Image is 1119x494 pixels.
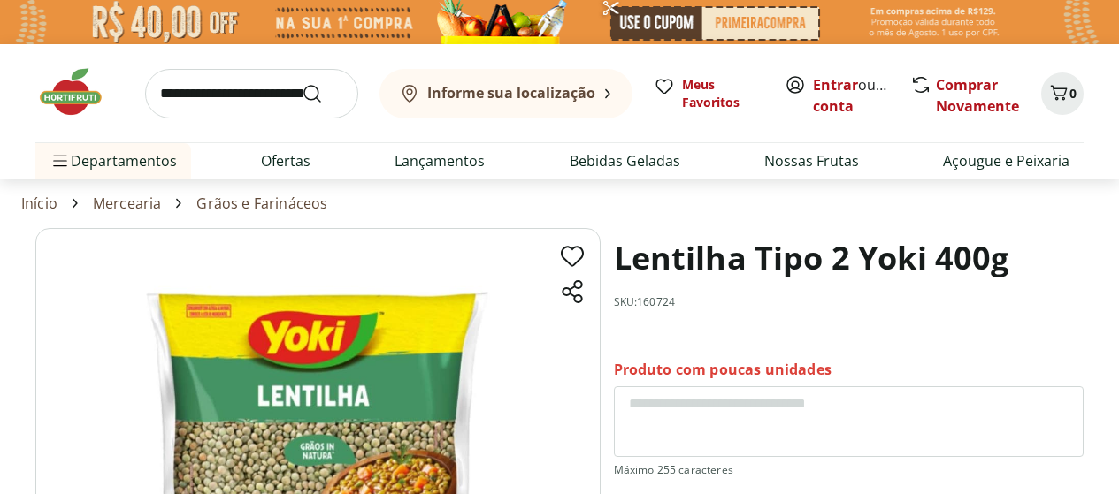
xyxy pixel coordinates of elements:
[50,140,71,182] button: Menu
[302,83,344,104] button: Submit Search
[813,75,858,95] a: Entrar
[682,76,763,111] span: Meus Favoritos
[427,83,595,103] b: Informe sua localização
[21,195,57,211] a: Início
[813,75,910,116] a: Criar conta
[614,228,1009,288] h1: Lentilha Tipo 2 Yoki 400g
[614,360,832,379] p: Produto com poucas unidades
[943,150,1069,171] a: Açougue e Peixaria
[614,295,676,309] p: SKU: 160724
[261,150,310,171] a: Ofertas
[50,140,177,182] span: Departamentos
[936,75,1019,116] a: Comprar Novamente
[654,76,763,111] a: Meus Favoritos
[570,150,680,171] a: Bebidas Geladas
[145,69,358,118] input: search
[93,195,161,211] a: Mercearia
[395,150,485,171] a: Lançamentos
[1041,72,1084,115] button: Carrinho
[35,65,124,118] img: Hortifruti
[1069,85,1077,102] span: 0
[813,74,892,117] span: ou
[764,150,859,171] a: Nossas Frutas
[379,69,632,118] button: Informe sua localização
[196,195,327,211] a: Grãos e Farináceos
